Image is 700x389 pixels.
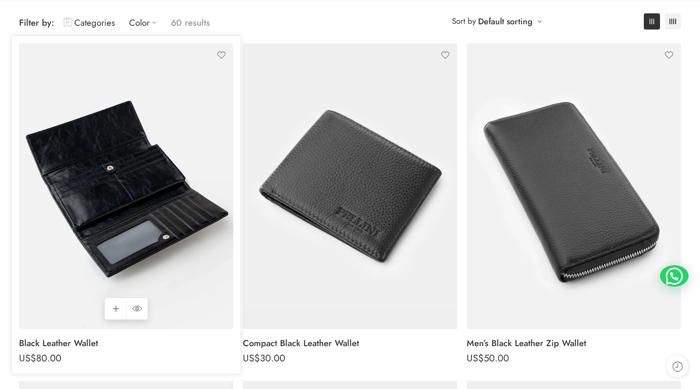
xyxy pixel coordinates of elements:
bdi: 80.00 [19,351,61,365]
a: Color [129,11,161,34]
a: Add to cart: “Black Leather Wallet” [105,298,126,319]
span: US$ [467,351,484,365]
span: Filter by: [19,16,54,29]
a: Default sorting [478,15,532,28]
a: Compact Black Leather Wallet [243,334,457,353]
span: Sort by [452,13,476,29]
span: US$ [19,351,36,365]
a: Black Leather Wallet [19,334,233,353]
span: US$ [243,351,260,365]
bdi: 30.00 [243,351,285,365]
a: Men’s Black Leather Zip Wallet [467,334,681,353]
a: QUICK SHOP [126,298,148,319]
bdi: 50.00 [467,351,509,365]
a: Categories [64,11,115,34]
p: 60 results [171,11,210,34]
